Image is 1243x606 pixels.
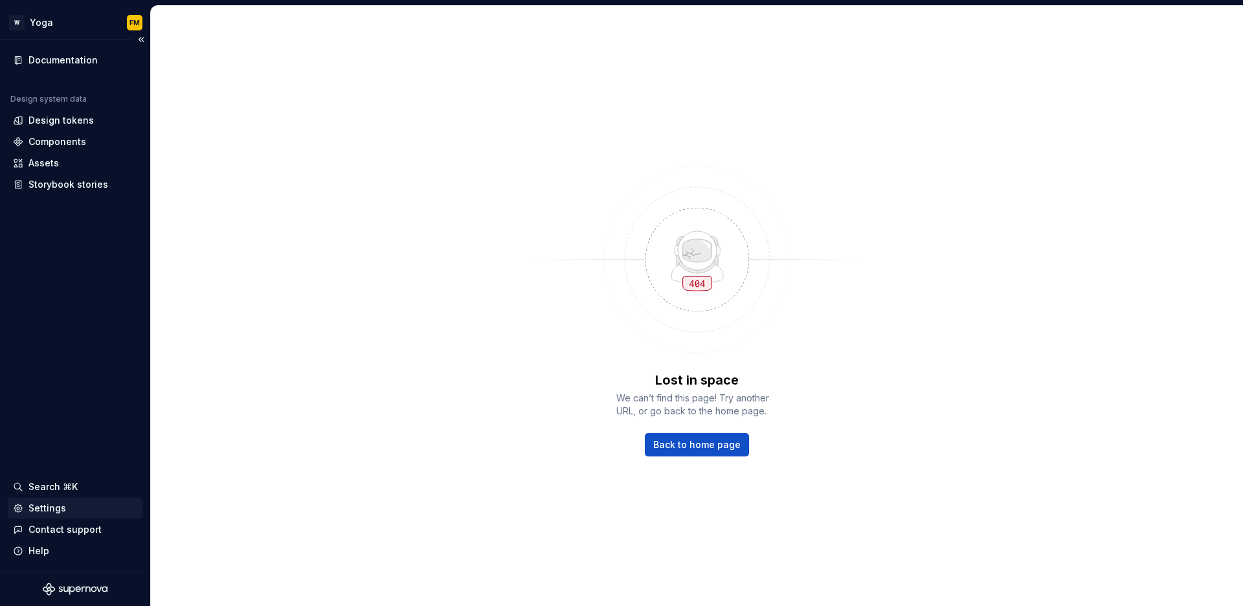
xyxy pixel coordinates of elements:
[132,30,150,49] button: Collapse sidebar
[28,114,94,127] div: Design tokens
[8,498,142,519] a: Settings
[28,544,49,557] div: Help
[8,131,142,152] a: Components
[28,502,66,515] div: Settings
[28,135,86,148] div: Components
[653,438,741,451] span: Back to home page
[645,433,749,456] a: Back to home page
[8,110,142,131] a: Design tokens
[28,157,59,170] div: Assets
[8,174,142,195] a: Storybook stories
[28,178,108,191] div: Storybook stories
[28,523,102,536] div: Contact support
[616,392,778,418] span: We can’t find this page! Try another URL, or go back to the home page.
[129,17,140,28] div: FM
[655,371,739,389] p: Lost in space
[8,50,142,71] a: Documentation
[8,153,142,174] a: Assets
[3,8,148,36] button: WYogaFM
[28,54,98,67] div: Documentation
[9,15,25,30] div: W
[10,94,87,104] div: Design system data
[30,16,53,29] div: Yoga
[8,477,142,497] button: Search ⌘K
[8,541,142,561] button: Help
[8,519,142,540] button: Contact support
[43,583,107,596] svg: Supernova Logo
[28,480,78,493] div: Search ⌘K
